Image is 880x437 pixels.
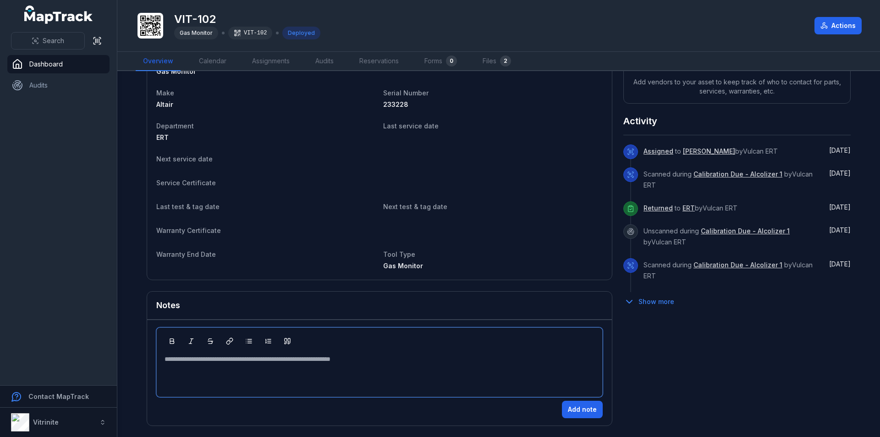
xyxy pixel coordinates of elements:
span: Add vendors to your asset to keep track of who to contact for parts, services, warranties, etc. [624,70,850,103]
strong: Vitrinite [33,418,59,426]
span: 233228 [383,100,408,108]
time: 07/09/2025, 2:53:54 am [829,169,851,177]
a: Calibration Due - Alcolizer 1 [693,260,782,270]
span: Altair [156,100,173,108]
span: Last test & tag date [156,203,220,210]
span: to by Vulcan ERT [643,204,737,212]
span: Warranty Certificate [156,227,221,234]
a: MapTrack [24,6,93,24]
span: [DATE] [829,226,851,234]
span: Gas Monitor [180,29,213,36]
button: Bulleted List [241,333,257,349]
a: Assigned [643,147,673,156]
a: ERT [682,204,695,213]
button: Link [222,333,237,349]
a: Overview [136,52,181,71]
time: 05/09/2025, 8:40:17 am [829,260,851,268]
span: Last service date [383,122,439,130]
span: [DATE] [829,146,851,154]
h1: VIT-102 [174,12,320,27]
span: Scanned during by Vulcan ERT [643,170,813,189]
a: Audits [7,76,110,94]
time: 07/09/2025, 2:53:54 am [829,146,851,154]
strong: Contact MapTrack [28,393,89,400]
div: VIT-102 [228,27,272,39]
div: 2 [500,55,511,66]
a: [PERSON_NAME] [683,147,735,156]
span: Search [43,36,64,45]
span: Unscanned during by Vulcan ERT [643,227,790,246]
a: Files2 [475,52,518,71]
button: Show more [623,292,680,311]
time: 05/09/2025, 12:47:15 pm [829,203,851,211]
a: Audits [308,52,341,71]
a: Forms0 [417,52,464,71]
h3: Notes [156,299,180,312]
span: [DATE] [829,260,851,268]
time: 05/09/2025, 12:47:15 pm [829,226,851,234]
button: Search [11,32,85,50]
span: Warranty End Date [156,250,216,258]
a: Returned [643,204,673,213]
button: Bold [164,333,180,349]
span: [DATE] [829,203,851,211]
button: Add note [562,401,603,418]
span: to by Vulcan ERT [643,147,778,155]
button: Strikethrough [203,333,218,349]
div: Deployed [282,27,320,39]
button: Actions [814,17,862,34]
span: Next test & tag date [383,203,447,210]
span: Scanned during by Vulcan ERT [643,261,813,280]
a: Assignments [245,52,297,71]
span: Department [156,122,194,130]
button: Italic [183,333,199,349]
span: Serial Number [383,89,429,97]
div: 0 [446,55,457,66]
a: Calibration Due - Alcolizer 1 [701,227,790,236]
a: Reservations [352,52,406,71]
span: Make [156,89,174,97]
span: Next service date [156,155,213,163]
span: Gas Monitor [383,262,423,270]
span: Tool Type [383,250,415,258]
span: ERT [156,133,169,141]
span: [DATE] [829,169,851,177]
a: Dashboard [7,55,110,73]
a: Calendar [192,52,234,71]
button: Ordered List [260,333,276,349]
a: Calibration Due - Alcolizer 1 [693,170,782,179]
span: Service Certificate [156,179,216,187]
h2: Activity [623,115,657,127]
span: Gas Monitor [156,67,196,75]
button: Blockquote [280,333,295,349]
